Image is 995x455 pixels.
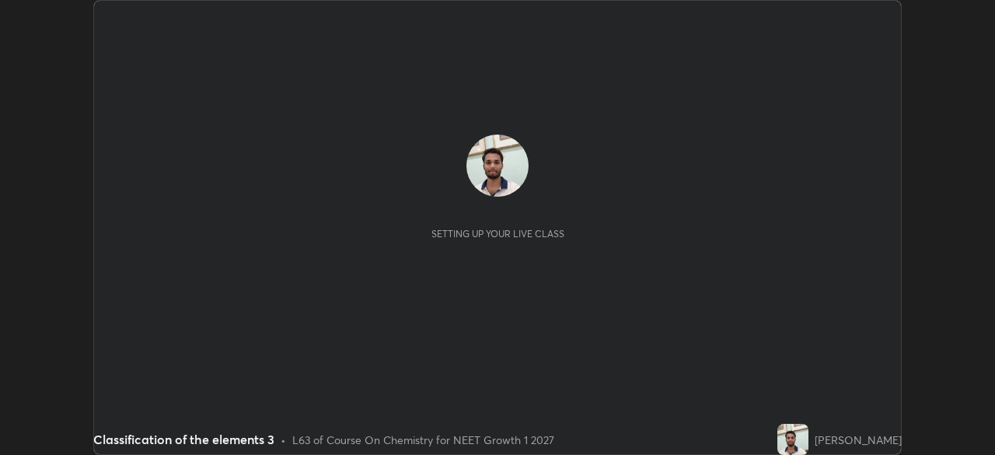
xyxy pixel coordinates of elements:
img: c66d2e97de7f40d29c29f4303e2ba008.jpg [777,424,808,455]
div: L63 of Course On Chemistry for NEET Growth 1 2027 [292,432,554,448]
div: Classification of the elements 3 [93,430,274,449]
img: c66d2e97de7f40d29c29f4303e2ba008.jpg [466,135,529,197]
div: • [281,432,286,448]
div: [PERSON_NAME] [815,432,902,448]
div: Setting up your live class [431,228,564,240]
